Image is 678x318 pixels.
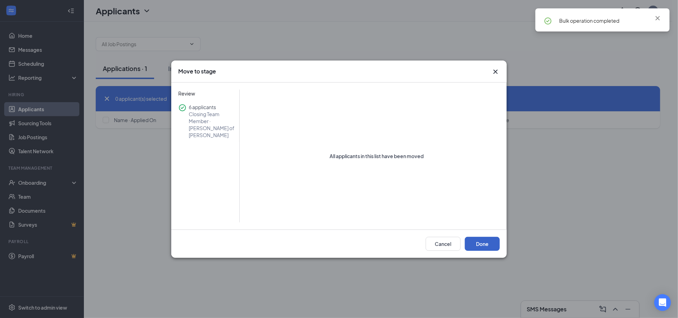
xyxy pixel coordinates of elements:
[491,68,500,76] svg: Cross
[426,237,461,251] button: Cancel
[178,68,216,75] h3: Move to stage
[491,68,500,76] button: Close
[559,17,619,24] span: Bulk operation completed
[330,153,424,160] p: All applicants in this list have been moved
[654,14,662,22] svg: Cross
[465,237,500,251] button: Done
[171,90,239,97] span: Review
[654,294,671,311] div: Open Intercom Messenger
[544,17,552,25] svg: CheckmarkCircle
[178,104,187,112] svg: CheckmarkCircle
[189,104,236,111] p: 6 applicants
[189,111,236,139] p: Closing Team Member · [PERSON_NAME] of [PERSON_NAME]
